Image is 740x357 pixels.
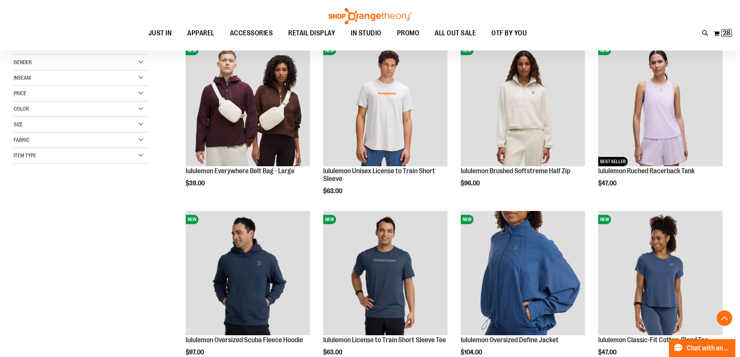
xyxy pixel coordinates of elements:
[186,211,310,336] a: lululemon Oversized Scuba Fleece HoodieNEW
[598,215,611,224] span: NEW
[14,121,23,127] span: Size
[461,42,585,167] a: lululemon Brushed Softstreme Half ZipNEW
[598,349,618,356] span: $47.00
[327,8,413,24] img: Shop Orangetheory
[14,152,36,158] span: Item Type
[323,211,447,335] img: lululemon License to Train Short Sleeve Tee
[323,46,336,55] span: NEW
[687,345,731,352] span: Chat with an Expert
[461,211,585,335] img: lululemon Oversized Define Jacket
[598,180,618,187] span: $47.00
[461,167,570,175] a: lululemon Brushed Softstreme Half Zip
[723,29,730,37] span: 28
[598,211,723,335] img: lululemon Classic-Fit Cotton-Blend Tee
[14,90,26,96] span: Price
[323,349,343,356] span: $63.00
[435,24,476,42] span: ALL OUT SALE
[351,24,381,42] span: IN STUDIO
[186,167,294,175] a: lululemon Everywhere Belt Bag - Large
[461,336,559,344] a: lululemon Oversized Define Jacket
[323,211,447,336] a: lululemon License to Train Short Sleeve TeeNEW
[319,38,451,214] div: product
[14,106,29,112] span: Color
[323,167,435,183] a: lululemon Unisex License to Train Short Sleeve
[186,349,205,356] span: $97.00
[461,180,481,187] span: $96.00
[186,215,198,224] span: NEW
[461,42,585,166] img: lululemon Brushed Softstreme Half Zip
[187,24,214,42] span: APPAREL
[182,38,314,207] div: product
[457,38,589,207] div: product
[323,42,447,166] img: lululemon Unisex License to Train Short Sleeve
[594,38,726,207] div: product
[598,46,611,55] span: NEW
[461,349,483,356] span: $104.00
[186,211,310,335] img: lululemon Oversized Scuba Fleece Hoodie
[323,42,447,167] a: lululemon Unisex License to Train Short SleeveNEW
[14,59,32,65] span: Gender
[598,167,695,175] a: lululemon Ruched Racerback Tank
[186,336,303,344] a: lululemon Oversized Scuba Fleece Hoodie
[669,339,736,357] button: Chat with an Expert
[148,24,172,42] span: JUST IN
[186,180,206,187] span: $39.00
[461,211,585,336] a: lululemon Oversized Define JacketNEW
[598,211,723,336] a: lululemon Classic-Fit Cotton-Blend TeeNEW
[323,215,336,224] span: NEW
[461,46,474,55] span: NEW
[14,137,30,143] span: Fabric
[461,215,474,224] span: NEW
[186,42,310,167] a: lululemon Everywhere Belt Bag - LargeNEW
[186,42,310,166] img: lululemon Everywhere Belt Bag - Large
[230,24,273,42] span: ACCESSORIES
[598,336,708,344] a: lululemon Classic-Fit Cotton-Blend Tee
[598,42,723,166] img: lululemon Ruched Racerback Tank
[323,188,343,195] span: $63.00
[598,157,628,166] span: BEST SELLER
[323,336,446,344] a: lululemon License to Train Short Sleeve Tee
[598,42,723,167] a: lululemon Ruched Racerback TankNEWBEST SELLER
[186,46,198,55] span: NEW
[14,75,31,81] span: Inseam
[288,24,335,42] span: RETAIL DISPLAY
[491,24,527,42] span: OTF BY YOU
[397,24,420,42] span: PROMO
[717,310,732,326] button: Back To Top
